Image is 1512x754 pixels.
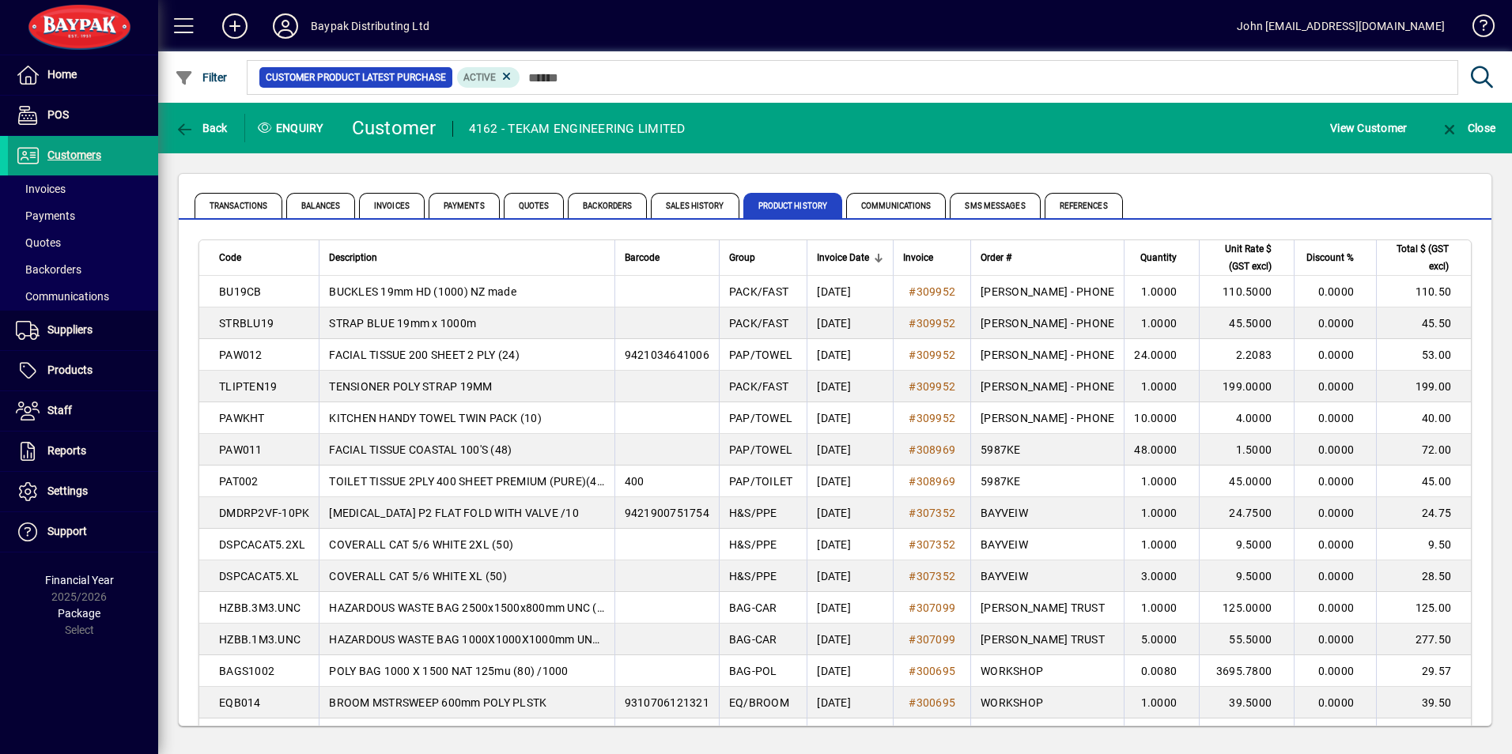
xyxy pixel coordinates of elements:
[1199,560,1294,592] td: 9.5000
[158,114,245,142] app-page-header-button: Back
[219,633,301,646] span: HZBB.1M3.UNC
[981,249,1114,266] div: Order #
[16,236,61,249] span: Quotes
[329,665,568,677] span: POLY BAG 1000 X 1500 NAT 125mu (80) /1000
[1436,114,1499,142] button: Close
[1294,624,1376,655] td: 0.0000
[329,249,604,266] div: Description
[903,249,961,266] div: Invoice
[903,504,961,522] a: #307352
[1376,371,1471,402] td: 199.00
[1237,13,1445,39] div: John [EMAIL_ADDRESS][DOMAIN_NAME]
[903,694,961,711] a: #300695
[329,475,607,488] span: TOILET TISSUE 2PLY 400 SHEET PREMIUM (PURE)(48)
[917,665,956,677] span: 300695
[8,55,158,95] a: Home
[817,249,869,266] span: Invoice Date
[329,412,542,424] span: KITCHEN HANDY TOWEL TWIN PACK (10)
[729,507,777,519] span: H&S/PPE
[909,601,916,614] span: #
[917,507,956,519] span: 307352
[1209,240,1272,275] span: Unit Rate $ (GST excl)
[729,380,788,393] span: PACK/FAST
[1376,718,1471,750] td: 35.50
[651,193,739,218] span: Sales History
[970,687,1124,718] td: WORKSHOP
[1199,371,1294,402] td: 199.0000
[970,307,1124,339] td: [PERSON_NAME] - PHONE
[1376,560,1471,592] td: 28.50
[1326,114,1411,142] button: View Customer
[909,443,916,456] span: #
[1294,560,1376,592] td: 0.0000
[970,466,1124,497] td: 5987KE
[1124,624,1199,655] td: 5.0000
[1304,249,1368,266] div: Discount %
[903,378,961,395] a: #309952
[1376,497,1471,529] td: 24.75
[807,624,893,655] td: [DATE]
[219,380,277,393] span: TLIPTEN19
[1376,529,1471,560] td: 9.50
[729,475,793,488] span: PAP/TOILET
[807,339,893,371] td: [DATE]
[917,285,956,298] span: 309952
[729,285,788,298] span: PACK/FAST
[1294,339,1376,371] td: 0.0000
[329,349,520,361] span: FACIAL TISSUE 200 SHEET 2 PLY (24)
[219,412,265,424] span: PAWKHT
[917,475,956,488] span: 308969
[1294,687,1376,718] td: 0.0000
[219,507,309,519] span: DMDRP2VF-10PK
[625,249,709,266] div: Barcode
[970,718,1124,750] td: STOCK
[47,108,69,121] span: POS
[729,538,777,551] span: H&S/PPE
[311,13,429,39] div: Baypak Distributing Ltd
[909,570,916,582] span: #
[903,441,961,458] a: #308969
[1124,402,1199,434] td: 10.0000
[1294,434,1376,466] td: 0.0000
[329,696,546,709] span: BROOM MSTRSWEEP 600mm POLY PLSTK
[8,175,158,202] a: Invoices
[1294,592,1376,624] td: 0.0000
[729,249,798,266] div: Group
[909,349,916,361] span: #
[1376,687,1471,718] td: 39.50
[1124,687,1199,718] td: 1.0000
[807,687,893,718] td: [DATE]
[950,193,1040,218] span: SMS Messages
[1199,434,1294,466] td: 1.5000
[8,472,158,511] a: Settings
[8,432,158,471] a: Reports
[729,443,792,456] span: PAP/TOWEL
[457,67,520,88] mat-chip: Product Activation Status: Active
[219,443,263,456] span: PAW011
[909,412,916,424] span: #
[1199,529,1294,560] td: 9.5000
[219,475,259,488] span: PAT002
[8,202,158,229] a: Payments
[729,412,792,424] span: PAP/TOWEL
[175,71,228,84] span: Filter
[16,209,75,222] span: Payments
[1124,560,1199,592] td: 3.0000
[47,484,88,497] span: Settings
[195,193,282,218] span: Transactions
[219,249,309,266] div: Code
[909,317,916,330] span: #
[1376,339,1471,371] td: 53.00
[909,380,916,393] span: #
[981,249,1011,266] span: Order #
[743,193,843,218] span: Product History
[469,116,686,141] div: 4162 - TEKAM ENGINEERING LIMITED
[917,443,956,456] span: 308969
[903,567,961,585] a: #307352
[1124,497,1199,529] td: 1.0000
[909,285,916,298] span: #
[1199,497,1294,529] td: 24.7500
[807,402,893,434] td: [DATE]
[47,68,77,81] span: Home
[903,409,961,427] a: #309952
